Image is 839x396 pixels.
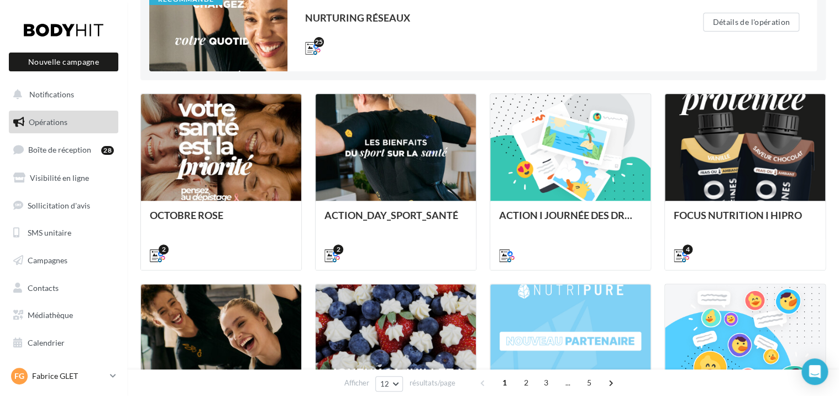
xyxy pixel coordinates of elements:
div: 2 [333,244,343,254]
span: 3 [537,374,555,392]
p: Fabrice GLET [32,371,106,382]
div: NURTURING RÉSEAUX [305,13,659,23]
span: 12 [380,379,390,388]
div: 25 [314,37,324,47]
div: ACTION_DAY_SPORT_SANTÉ [324,210,467,232]
span: Médiathèque [28,310,73,320]
a: Visibilité en ligne [7,166,120,190]
a: Médiathèque [7,304,120,327]
div: 4 [683,244,693,254]
span: Visibilité en ligne [30,173,89,183]
div: FOCUS NUTRITION I HIPRO [674,210,816,232]
button: Nouvelle campagne [9,53,118,71]
span: Opérations [29,117,67,127]
div: ACTION I JOURNÉE DES DROITS DES FEMMES [499,210,642,232]
span: Contacts [28,283,59,293]
a: Sollicitation d'avis [7,194,120,217]
span: SMS unitaire [28,228,71,237]
span: 5 [580,374,598,392]
div: Open Intercom Messenger [801,358,828,385]
div: OCTOBRE ROSE [150,210,292,232]
div: 28 [101,146,114,155]
a: Contacts [7,277,120,300]
a: Calendrier [7,331,120,355]
span: ... [559,374,576,392]
button: Notifications [7,83,116,106]
span: 1 [496,374,513,392]
span: Calendrier [28,338,65,347]
span: Campagnes [28,256,67,265]
span: FG [14,371,24,382]
span: Afficher [344,378,369,388]
span: résultats/page [409,378,455,388]
a: Boîte de réception28 [7,138,120,161]
span: Notifications [29,90,74,99]
button: 12 [375,376,403,392]
a: Campagnes [7,249,120,272]
span: Sollicitation d'avis [28,200,90,210]
button: Détails de l'opération [703,13,799,32]
a: Opérations [7,111,120,134]
a: SMS unitaire [7,221,120,244]
span: Boîte de réception [28,145,91,154]
div: 2 [159,244,169,254]
span: 2 [517,374,535,392]
a: FG Fabrice GLET [9,366,118,387]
